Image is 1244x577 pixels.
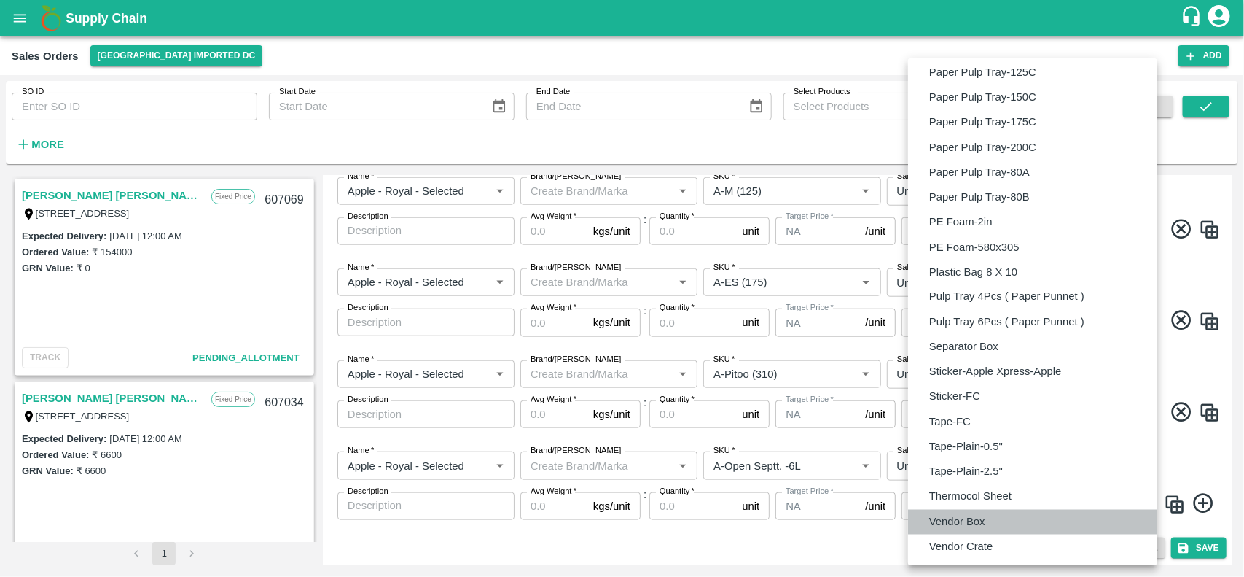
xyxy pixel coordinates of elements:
[929,239,1020,255] p: PE Foam-580x305
[929,139,1036,155] p: Paper Pulp Tray-200C
[929,489,1012,505] p: Thermocol Sheet
[929,539,993,555] p: Vendor Crate
[929,64,1036,80] p: Paper Pulp Tray-125C
[929,289,1084,305] p: Pulp Tray 4Pcs ( Paper Punnet )
[929,214,993,230] p: PE Foam-2in
[929,189,1030,205] p: Paper Pulp Tray-80B
[929,89,1036,105] p: Paper Pulp Tray-150C
[929,389,980,405] p: Sticker-FC
[929,339,998,355] p: Separator Box
[929,164,1030,180] p: Paper Pulp Tray-80A
[929,414,971,430] p: Tape-FC
[929,314,1084,330] p: Pulp Tray 6Pcs ( Paper Punnet )
[929,439,1003,455] p: Tape-Plain-0.5"
[929,114,1036,130] p: Paper Pulp Tray-175C
[929,264,1017,280] p: Plastic Bag 8 X 10
[929,514,985,530] p: Vendor Box
[929,464,1003,480] p: Tape-Plain-2.5"
[929,364,1062,380] p: Sticker-Apple Xpress-Apple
